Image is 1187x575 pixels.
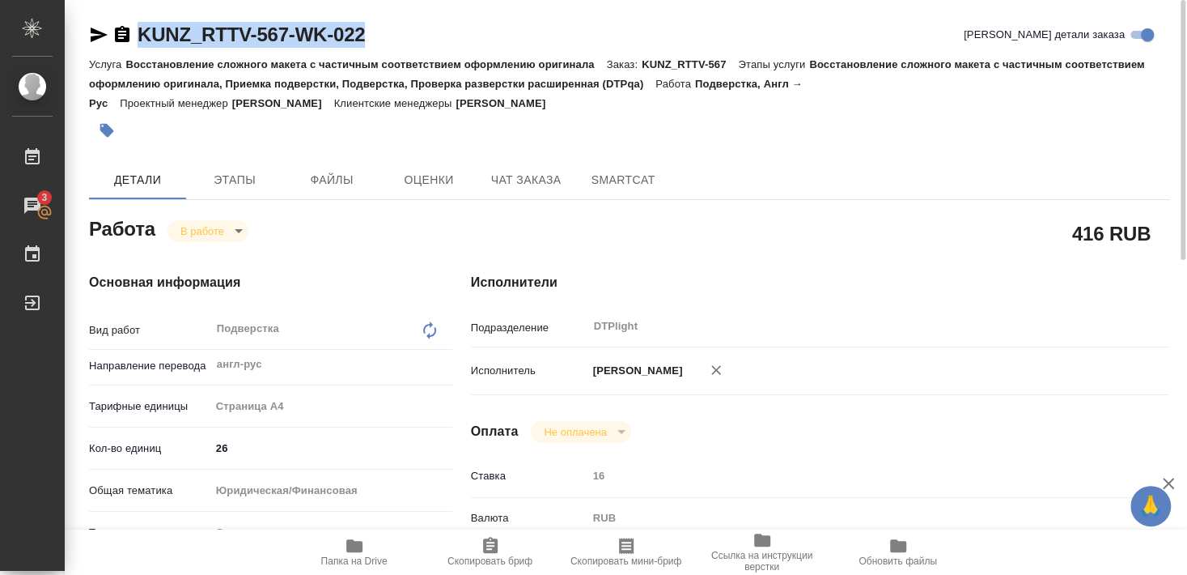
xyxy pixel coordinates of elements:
[89,483,210,499] p: Общая тематика
[655,78,695,90] p: Работа
[738,58,809,70] p: Этапы услуги
[570,556,681,567] span: Скопировать мини-бриф
[4,185,61,226] a: 3
[89,25,108,45] button: Скопировать ссылку для ЯМессенджера
[531,421,630,443] div: В работе
[89,358,210,374] p: Направление перевода
[125,58,606,70] p: Восстановление сложного макета с частичным соответствием оформлению оригинала
[607,58,642,70] p: Заказ:
[471,273,1169,292] h4: Исполнители
[210,477,453,505] div: Юридическая/Финансовая
[584,170,662,190] span: SmartCat
[698,352,734,388] button: Удалить исполнителя
[196,170,273,190] span: Этапы
[89,398,210,415] p: Тарифные единицы
[858,556,937,567] span: Обновить файлы
[487,170,565,190] span: Чат заказа
[390,170,468,190] span: Оценки
[89,525,210,541] p: Тематика
[167,220,248,242] div: В работе
[334,97,456,109] p: Клиентские менеджеры
[471,320,587,336] p: Подразделение
[558,530,694,575] button: Скопировать мини-бриф
[471,363,587,379] p: Исполнитель
[89,58,125,70] p: Услуга
[587,464,1111,488] input: Пустое поле
[1137,489,1164,523] span: 🙏
[89,322,210,339] p: Вид работ
[587,505,1111,532] div: RUB
[89,441,210,457] p: Кол-во единиц
[471,510,587,526] p: Валюта
[964,27,1125,43] span: [PERSON_NAME] детали заказа
[539,425,611,439] button: Не оплачена
[210,393,453,420] div: Страница А4
[704,550,820,573] span: Ссылка на инструкции верстки
[321,556,388,567] span: Папка на Drive
[112,25,132,45] button: Скопировать ссылку
[422,530,558,575] button: Скопировать бриф
[138,23,365,45] a: KUNZ_RTTV-567-WK-022
[176,224,229,238] button: В работе
[293,170,371,190] span: Файлы
[642,58,738,70] p: KUNZ_RTTV-567
[89,273,406,292] h4: Основная информация
[232,97,334,109] p: [PERSON_NAME]
[456,97,557,109] p: [PERSON_NAME]
[830,530,966,575] button: Обновить файлы
[210,519,453,547] div: Счета, акты, чеки, командировочные и таможенные документы
[89,213,155,242] h2: Работа
[210,437,453,460] input: ✎ Введи что-нибудь
[471,468,587,484] p: Ставка
[694,530,830,575] button: Ссылка на инструкции верстки
[471,422,519,441] h4: Оплата
[1130,486,1171,526] button: 🙏
[32,190,57,206] span: 3
[447,556,532,567] span: Скопировать бриф
[587,363,683,379] p: [PERSON_NAME]
[99,170,176,190] span: Детали
[286,530,422,575] button: Папка на Drive
[1072,219,1151,247] h2: 416 RUB
[89,113,125,148] button: Добавить тэг
[120,97,231,109] p: Проектный менеджер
